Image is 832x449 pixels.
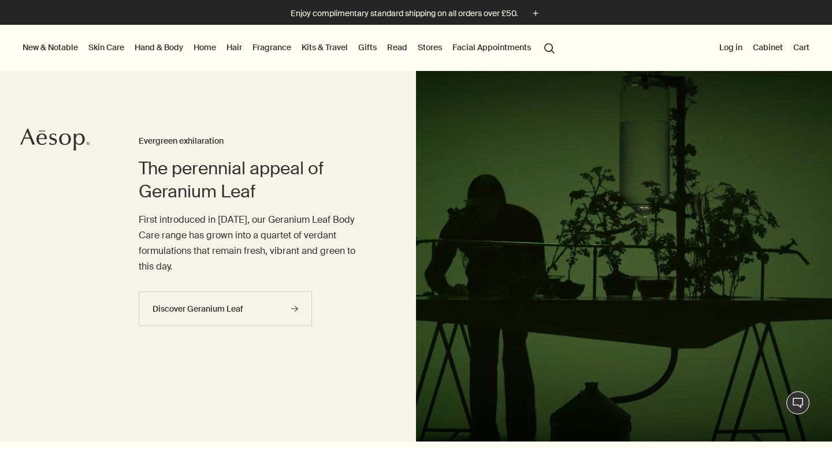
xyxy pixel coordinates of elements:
[139,134,370,148] h3: Evergreen exhilaration
[717,25,812,71] nav: supplementary
[139,157,370,203] h2: The perennial appeal of Geranium Leaf
[132,40,185,55] a: Hand & Body
[356,40,379,55] a: Gifts
[299,40,350,55] a: Kits & Travel
[20,25,560,71] nav: primary
[20,128,90,154] a: Aesop
[86,40,127,55] a: Skin Care
[291,7,542,20] button: Enjoy complimentary standard shipping on all orders over £50.
[717,40,745,55] button: Log in
[751,40,785,55] a: Cabinet
[191,40,218,55] a: Home
[291,8,518,20] p: Enjoy complimentary standard shipping on all orders over £50.
[539,36,560,58] button: Open search
[139,212,370,275] p: First introduced in [DATE], our Geranium Leaf Body Care range has grown into a quartet of verdant...
[450,40,533,55] a: Facial Appointments
[250,40,294,55] a: Fragrance
[415,40,444,55] button: Stores
[224,40,244,55] a: Hair
[139,291,312,326] a: Discover Geranium Leaf
[20,128,90,151] svg: Aesop
[20,40,80,55] button: New & Notable
[385,40,410,55] a: Read
[786,391,809,414] button: Live Assistance
[791,40,812,55] button: Cart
